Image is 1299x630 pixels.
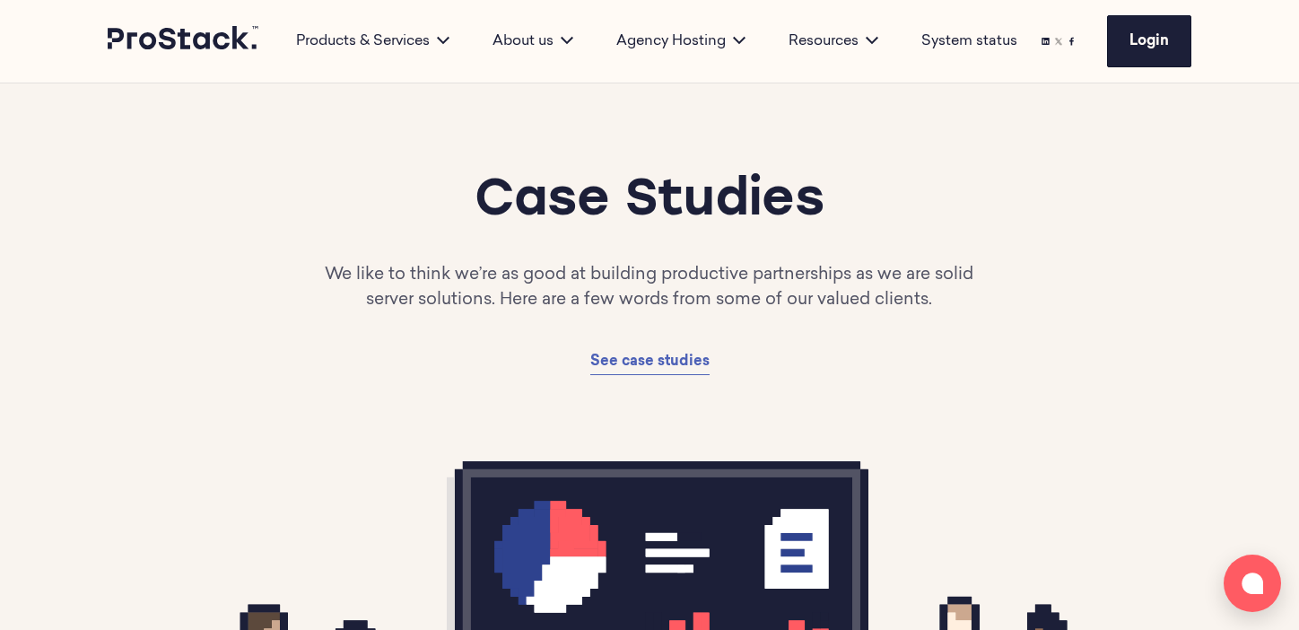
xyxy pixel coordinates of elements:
div: About us [471,31,595,52]
div: Resources [767,31,900,52]
button: Open chat window [1224,555,1281,612]
div: Products & Services [275,31,471,52]
h1: Case Studies [216,170,1083,234]
div: Agency Hosting [595,31,767,52]
span: See case studies [590,354,710,369]
a: Prostack logo [108,26,260,57]
span: Login [1129,34,1169,48]
a: Login [1107,15,1191,67]
a: See case studies [590,349,710,375]
a: System status [921,31,1017,52]
p: We like to think we’re as good at building productive partnerships as we are solid server solutio... [325,263,975,313]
